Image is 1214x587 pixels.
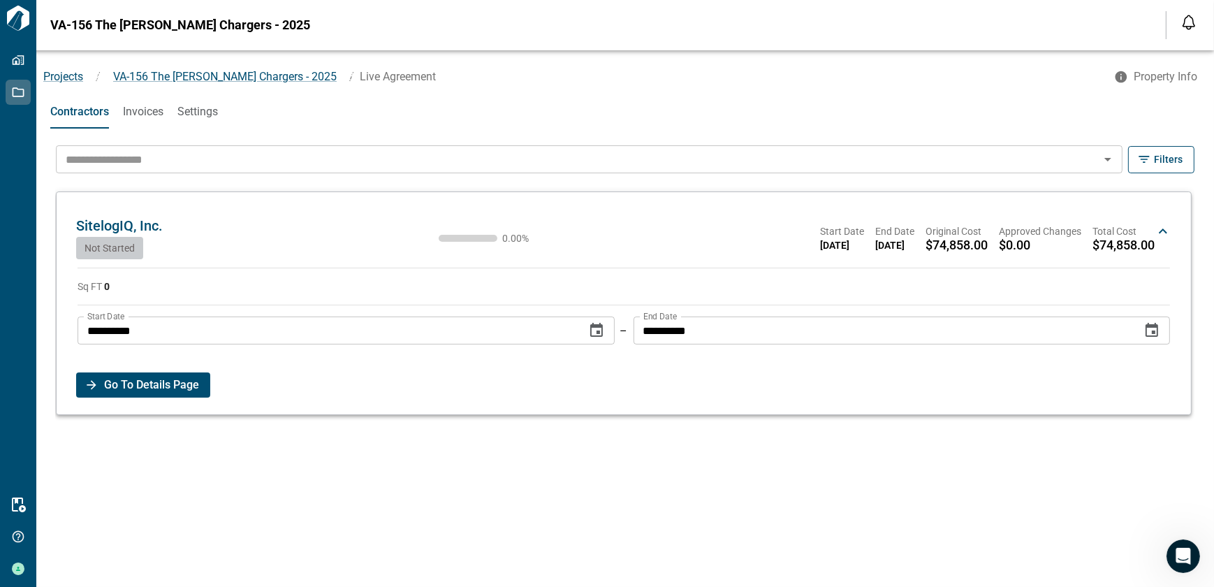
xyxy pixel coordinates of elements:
iframe: Intercom live chat [1167,539,1200,573]
span: [DATE] [820,238,864,252]
label: Start Date [87,310,124,322]
nav: breadcrumb [36,68,1106,85]
span: Live Agreement [360,70,436,83]
span: Start Date [820,224,864,238]
div: base tabs [36,95,1214,129]
button: Open [1098,150,1118,169]
span: $74,858.00 [1092,238,1155,252]
p: – [620,323,628,339]
span: VA-156 The [PERSON_NAME] Chargers - 2025 [50,18,310,32]
span: Contractors [50,105,109,119]
a: Projects [43,70,83,83]
button: Go To Details Page [76,372,210,398]
span: Invoices [123,105,163,119]
span: End Date [875,224,914,238]
span: Approved Changes [999,224,1081,238]
button: Open notification feed [1178,11,1200,34]
label: End Date [643,310,677,322]
span: Sq FT [78,281,110,292]
span: VA-156 The [PERSON_NAME] Chargers - 2025 [113,70,337,83]
button: Property Info [1106,64,1208,89]
button: Filters [1128,146,1194,173]
span: $0.00 [999,238,1030,252]
span: Original Cost [926,224,988,238]
span: Filters [1154,152,1183,166]
div: SitelogIQ, Inc.Not Started0.00%Start Date[DATE]End Date[DATE]Original Cost$74,858.00Approved Chan... [71,203,1177,259]
span: Property Info [1134,70,1197,84]
strong: 0 [104,281,110,292]
span: Total Cost [1092,224,1155,238]
span: Not Started [85,242,135,254]
span: $74,858.00 [926,238,988,252]
span: Settings [177,105,218,119]
span: 0.00 % [503,233,545,243]
span: [DATE] [875,238,914,252]
span: Go To Details Page [104,372,199,398]
span: SitelogIQ, Inc. [76,217,163,234]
